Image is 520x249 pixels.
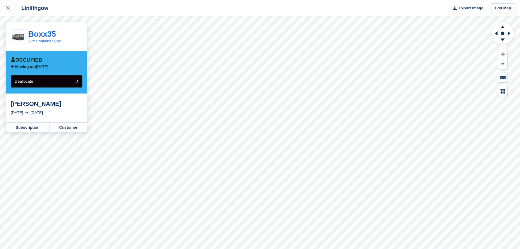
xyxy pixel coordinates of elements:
a: 20ft Container Unit [28,39,61,43]
p: [DATE] [15,64,48,69]
button: Zoom Out [498,59,507,69]
div: [DATE] [11,110,23,116]
img: arrow-right-light-icn-cde0832a797a2874e46488d9cf13f60e5c3a73dbe684e267c42b8395dfbc2abf.svg [25,112,28,114]
div: [DATE] [31,110,43,116]
button: Map Legend [498,86,507,96]
a: Edit Map [491,3,515,13]
a: Subscription [6,123,50,132]
a: Customer [50,123,87,132]
div: [PERSON_NAME] [11,100,82,107]
button: Zoom In [498,49,507,59]
button: Keyboard Shortcuts [498,72,507,82]
a: Boxx35 [28,29,56,38]
button: Deallocate [11,75,82,88]
span: Export Image [458,5,483,11]
span: Moving out [15,64,36,69]
img: arrow-left-icn-90495f2de72eb5bd0bd1c3c35deca35cc13f817d75bef06ecd7c0b315636ce7e.svg [11,65,14,68]
img: house.png [11,32,25,41]
span: Deallocate [15,79,33,84]
div: Occupied [11,57,42,63]
div: Linlithgow [16,5,48,12]
button: Export Image [449,3,483,13]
